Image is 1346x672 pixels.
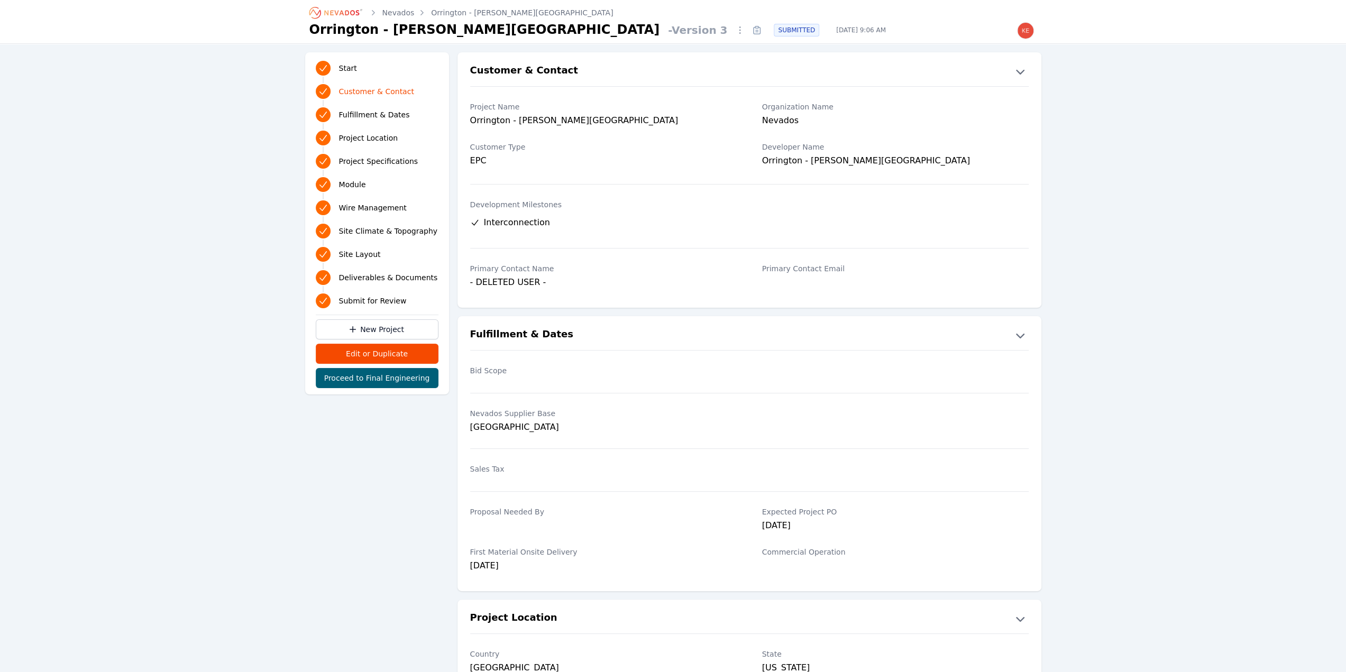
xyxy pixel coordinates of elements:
[470,114,737,129] div: Orrington - [PERSON_NAME][GEOGRAPHIC_DATA]
[470,408,737,419] label: Nevados Supplier Base
[470,154,737,167] div: EPC
[316,59,438,310] nav: Progress
[762,547,1029,557] label: Commercial Operation
[762,142,1029,152] label: Developer Name
[470,263,737,274] label: Primary Contact Name
[431,7,613,18] a: Orrington - [PERSON_NAME][GEOGRAPHIC_DATA]
[457,610,1041,627] button: Project Location
[470,547,737,557] label: First Material Onsite Delivery
[339,179,366,190] span: Module
[828,26,894,34] span: [DATE] 9:06 AM
[762,263,1029,274] label: Primary Contact Email
[664,23,731,38] span: - Version 3
[762,102,1029,112] label: Organization Name
[470,102,737,112] label: Project Name
[470,276,737,291] div: - DELETED USER -
[762,519,1029,534] div: [DATE]
[309,4,614,21] nav: Breadcrumb
[762,507,1029,517] label: Expected Project PO
[470,649,737,659] label: Country
[470,142,737,152] label: Customer Type
[762,649,1029,659] label: State
[339,156,418,167] span: Project Specifications
[470,507,737,517] label: Proposal Needed By
[470,610,557,627] h2: Project Location
[339,86,414,97] span: Customer & Contact
[470,63,578,80] h2: Customer & Contact
[457,63,1041,80] button: Customer & Contact
[316,319,438,339] a: New Project
[470,199,1029,210] label: Development Milestones
[457,327,1041,344] button: Fulfillment & Dates
[762,114,1029,129] div: Nevados
[470,421,737,434] div: [GEOGRAPHIC_DATA]
[339,272,438,283] span: Deliverables & Documents
[316,368,438,388] button: Proceed to Final Engineering
[339,109,410,120] span: Fulfillment & Dates
[470,559,737,574] div: [DATE]
[484,216,550,229] span: Interconnection
[339,202,407,213] span: Wire Management
[762,154,1029,169] div: Orrington - [PERSON_NAME][GEOGRAPHIC_DATA]
[470,327,573,344] h2: Fulfillment & Dates
[382,7,415,18] a: Nevados
[470,365,737,376] label: Bid Scope
[1017,22,1034,39] img: kevin.west@nevados.solar
[339,226,437,236] span: Site Climate & Topography
[339,63,357,73] span: Start
[339,249,381,260] span: Site Layout
[339,296,407,306] span: Submit for Review
[309,21,660,38] h1: Orrington - [PERSON_NAME][GEOGRAPHIC_DATA]
[316,344,438,364] button: Edit or Duplicate
[339,133,398,143] span: Project Location
[774,24,819,36] div: SUBMITTED
[470,464,737,474] label: Sales Tax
